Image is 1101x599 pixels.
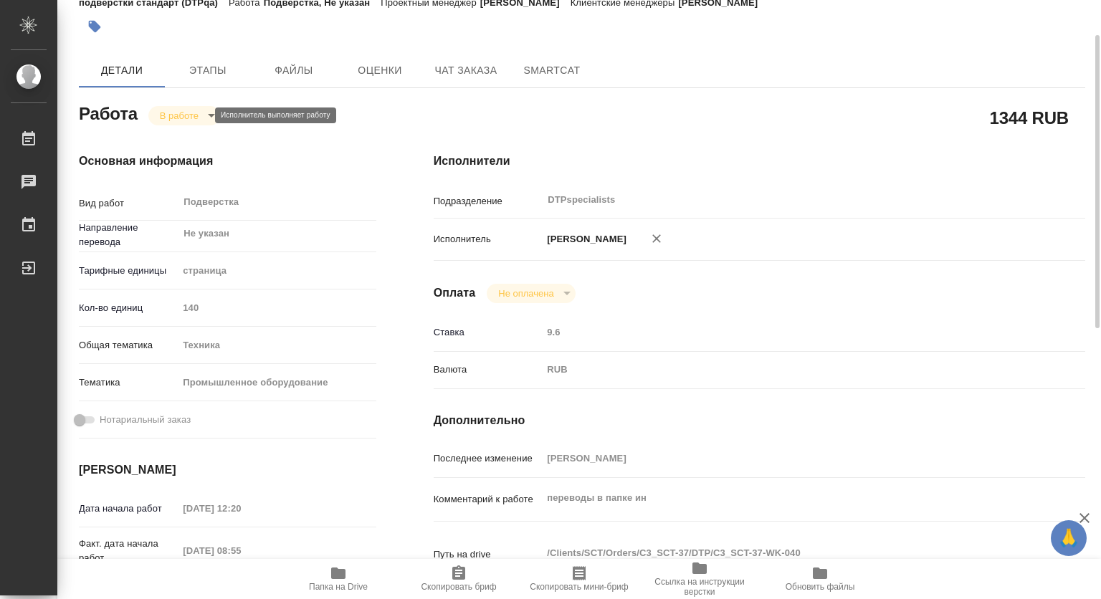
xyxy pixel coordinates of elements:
p: Подразделение [434,194,543,209]
p: [PERSON_NAME] [542,232,626,246]
span: Этапы [173,62,242,80]
button: В работе [156,110,203,122]
button: Обновить файлы [760,559,880,599]
h4: Исполнители [434,153,1085,170]
h4: Основная информация [79,153,376,170]
textarea: переводы в папке ин [542,486,1031,510]
button: Ссылка на инструкции верстки [639,559,760,599]
h4: Оплата [434,284,476,302]
p: Исполнитель [434,232,543,246]
span: Чат заказа [432,62,500,80]
span: Скопировать мини-бриф [530,582,628,592]
span: Оценки [345,62,414,80]
input: Пустое поле [542,322,1031,342]
p: Путь на drive [434,547,543,562]
button: Добавить тэг [79,11,110,42]
input: Пустое поле [178,498,303,519]
button: Удалить исполнителя [641,223,672,254]
span: Файлы [259,62,328,80]
p: Общая тематика [79,338,178,353]
p: Последнее изменение [434,451,543,466]
p: Тематика [79,375,178,390]
p: Валюта [434,363,543,377]
span: Папка на Drive [309,582,368,592]
p: Ставка [434,325,543,340]
p: Тарифные единицы [79,264,178,278]
p: Дата начала работ [79,502,178,516]
div: В работе [487,284,575,303]
h4: Дополнительно [434,412,1085,429]
input: Пустое поле [178,297,376,318]
p: Кол-во единиц [79,301,178,315]
div: RUB [542,358,1031,382]
button: Папка на Drive [278,559,399,599]
span: Детали [87,62,156,80]
h2: 1344 RUB [990,105,1069,130]
button: Скопировать мини-бриф [519,559,639,599]
span: Ссылка на инструкции верстки [648,577,751,597]
p: Направление перевода [79,221,178,249]
div: В работе [148,106,220,125]
div: Промышленное оборудование [178,370,376,395]
span: Скопировать бриф [421,582,496,592]
span: SmartCat [518,62,586,80]
textarea: /Clients/SCT/Orders/C3_SCT-37/DTP/C3_SCT-37-WK-040 [542,541,1031,565]
p: Факт. дата начала работ [79,537,178,565]
div: страница [178,259,376,283]
input: Пустое поле [178,540,303,561]
span: Нотариальный заказ [100,413,191,427]
p: Вид работ [79,196,178,211]
span: Обновить файлы [786,582,855,592]
span: 🙏 [1057,523,1081,553]
button: 🙏 [1051,520,1087,556]
button: Скопировать бриф [399,559,519,599]
p: Комментарий к работе [434,492,543,507]
input: Пустое поле [542,448,1031,469]
h2: Работа [79,100,138,125]
button: Не оплачена [494,287,558,299]
h4: [PERSON_NAME] [79,461,376,479]
div: Техника [178,333,376,358]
